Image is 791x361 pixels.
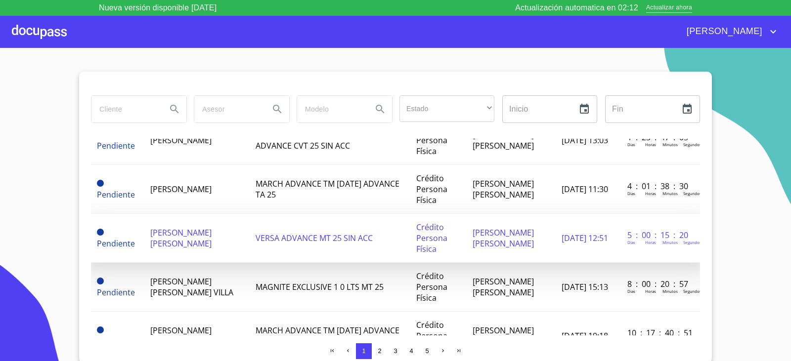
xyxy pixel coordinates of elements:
[627,142,635,147] p: Dias
[297,96,364,122] input: search
[662,142,678,147] p: Minutos
[662,240,678,245] p: Minutos
[473,129,534,151] span: [PERSON_NAME] [PERSON_NAME]
[150,325,212,347] span: [PERSON_NAME] [PERSON_NAME]
[645,142,656,147] p: Horas
[394,347,397,355] span: 3
[627,279,694,289] p: 8 : 00 : 20 : 57
[515,2,638,14] p: Actualización automatica en 02:12
[256,129,398,151] span: VERSA ADVANCE MT 25 SIN ACC VERSA ADVANCE CVT 25 SIN ACC
[425,347,429,355] span: 5
[256,325,399,347] span: MARCH ADVANCE TM [DATE] ADVANCE TA 25
[645,191,656,196] p: Horas
[473,178,534,200] span: [PERSON_NAME] [PERSON_NAME]
[473,227,534,249] span: [PERSON_NAME] [PERSON_NAME]
[378,347,381,355] span: 2
[403,343,419,359] button: 4
[683,142,702,147] p: Segundos
[99,2,217,14] p: Nueva versión disponible [DATE]
[627,191,635,196] p: Dias
[97,287,135,298] span: Pendiente
[97,180,104,187] span: Pendiente
[627,327,694,338] p: 10 : 17 : 40 : 51
[473,276,534,298] span: [PERSON_NAME] [PERSON_NAME]
[256,281,384,292] span: MAGNITE EXCLUSIVE 1 0 LTS MT 25
[356,343,372,359] button: 1
[97,326,104,333] span: Pendiente
[368,97,392,121] button: Search
[562,233,608,243] span: [DATE] 12:51
[97,278,104,284] span: Pendiente
[91,96,159,122] input: search
[163,97,186,121] button: Search
[679,24,779,40] button: account of current user
[645,240,656,245] p: Horas
[662,288,678,294] p: Minutos
[97,229,104,236] span: Pendiente
[416,124,447,157] span: Crédito Persona Física
[150,184,212,195] span: [PERSON_NAME]
[265,97,289,121] button: Search
[662,191,678,196] p: Minutos
[150,276,233,298] span: [PERSON_NAME] [PERSON_NAME] VILLA
[562,281,608,292] span: [DATE] 15:13
[256,178,399,200] span: MARCH ADVANCE TM [DATE] ADVANCE TA 25
[416,222,447,254] span: Crédito Persona Física
[627,240,635,245] p: Dias
[97,189,135,200] span: Pendiente
[627,230,694,241] p: 5 : 00 : 15 : 20
[679,24,767,40] span: [PERSON_NAME]
[683,191,702,196] p: Segundos
[562,184,608,195] span: [DATE] 11:30
[645,288,656,294] p: Horas
[416,320,447,352] span: Crédito Persona Física
[416,271,447,303] span: Crédito Persona Física
[388,343,403,359] button: 3
[399,95,494,122] div: ​
[646,3,692,13] span: Actualizar ahora
[97,238,135,249] span: Pendiente
[362,347,365,355] span: 1
[562,330,608,341] span: [DATE] 19:18
[562,135,608,146] span: [DATE] 13:03
[150,135,212,146] span: [PERSON_NAME]
[372,343,388,359] button: 2
[683,240,702,245] p: Segundos
[194,96,262,122] input: search
[97,140,135,151] span: Pendiente
[416,173,447,205] span: Crédito Persona Física
[419,343,435,359] button: 5
[409,347,413,355] span: 4
[473,325,534,347] span: [PERSON_NAME] [PERSON_NAME]
[627,288,635,294] p: Dias
[627,181,694,192] p: 4 : 01 : 38 : 30
[683,288,702,294] p: Segundos
[150,227,212,249] span: [PERSON_NAME] [PERSON_NAME]
[256,233,373,243] span: VERSA ADVANCE MT 25 SIN ACC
